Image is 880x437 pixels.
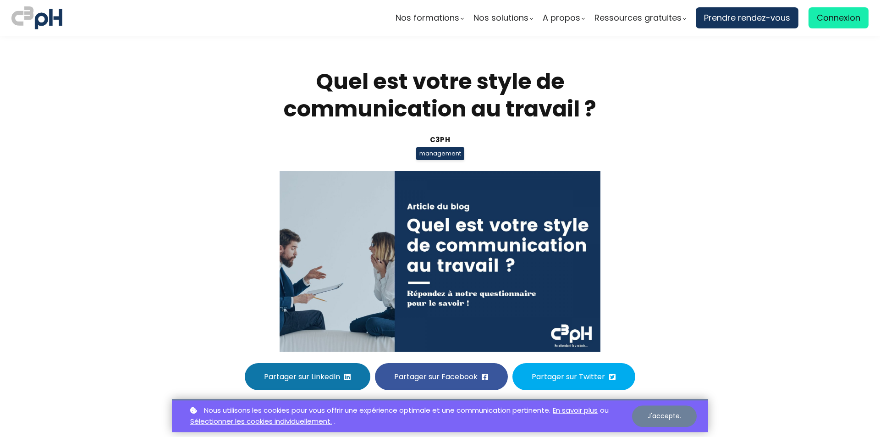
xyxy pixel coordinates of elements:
h1: Quel est votre style de communication au travail ? [227,68,653,123]
span: Partager sur Facebook [394,371,478,382]
span: Connexion [817,11,860,25]
iframe: chat widget [5,417,98,437]
a: En savoir plus [553,403,598,414]
span: Nos solutions [473,11,528,25]
span: Partager sur LinkedIn [264,371,340,382]
span: Nous utilisons les cookies pour vous offrir une expérience optimale et une communication pertinente. [204,403,550,414]
button: J'accepte. [632,403,697,425]
button: Partager sur Twitter [512,363,635,390]
div: C3pH [227,134,653,145]
a: Prendre rendez-vous [696,7,798,28]
a: Sélectionner les cookies individuellement. [190,414,332,425]
span: Prendre rendez-vous [704,11,790,25]
img: a63dd5ff956d40a04b2922a7cb0a63a1.jpeg [280,171,600,352]
span: A propos [543,11,580,25]
span: Partager sur Twitter [532,371,605,382]
a: Connexion [808,7,869,28]
button: Partager sur LinkedIn [245,363,370,390]
span: Nos formations [396,11,459,25]
img: logo C3PH [11,5,62,31]
span: Ressources gratuites [594,11,682,25]
span: management [416,147,464,160]
button: Partager sur Facebook [375,363,508,390]
p: ou . [188,403,632,426]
